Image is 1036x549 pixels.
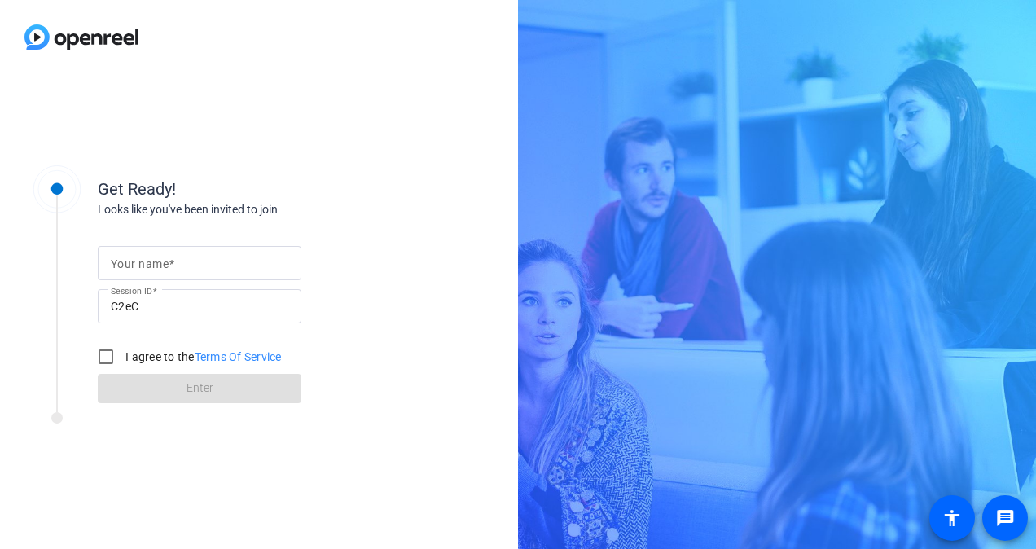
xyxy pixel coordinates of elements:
a: Terms Of Service [195,350,282,363]
mat-label: Session ID [111,286,152,296]
div: Looks like you've been invited to join [98,201,424,218]
mat-label: Your name [111,257,169,270]
mat-icon: message [995,508,1015,528]
label: I agree to the [122,349,282,365]
div: Get Ready! [98,177,424,201]
mat-icon: accessibility [942,508,962,528]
